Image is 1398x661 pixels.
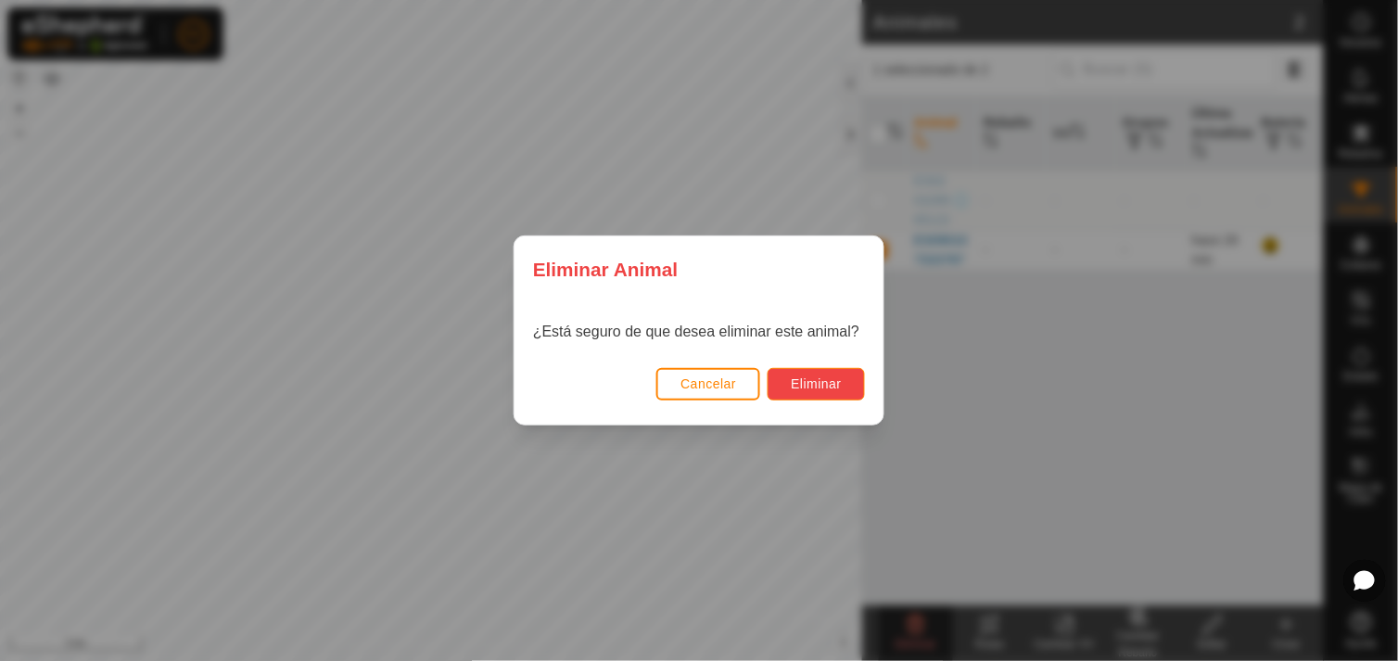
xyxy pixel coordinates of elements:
button: Eliminar [768,368,865,400]
label: ¿Está seguro de que desea eliminar este animal? [533,324,859,339]
div: Eliminar Animal [515,236,883,302]
span: Cancelar [680,376,736,391]
span: Eliminar [791,376,842,391]
button: Cancelar [656,368,760,400]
